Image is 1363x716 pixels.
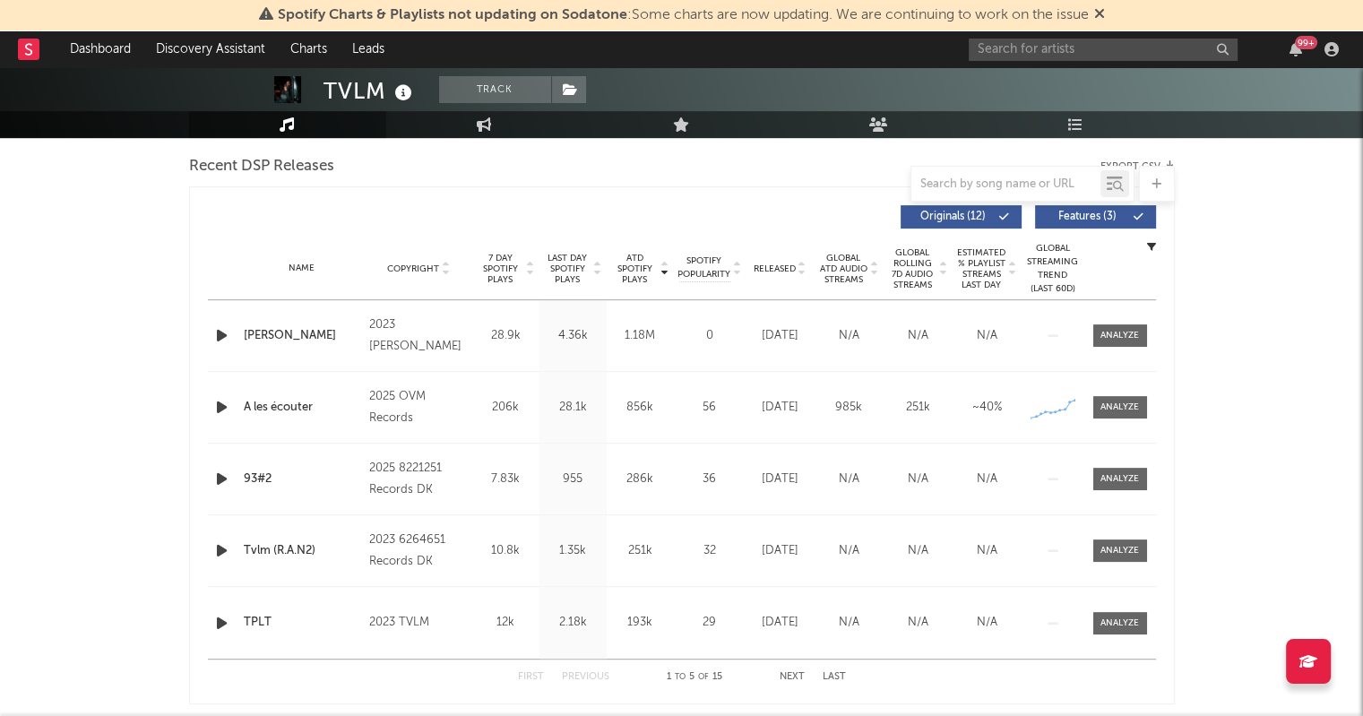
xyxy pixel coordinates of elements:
[888,399,948,417] div: 251k
[888,327,948,345] div: N/A
[969,39,1238,61] input: Search for artists
[678,614,741,632] div: 29
[323,76,417,106] div: TVLM
[888,470,948,488] div: N/A
[244,614,361,632] a: TPLT
[611,399,669,417] div: 856k
[387,263,439,274] span: Copyright
[611,614,669,632] div: 193k
[819,399,879,417] div: 985k
[189,156,334,177] span: Recent DSP Releases
[369,612,467,634] div: 2023 TVLM
[698,673,709,681] span: of
[611,253,659,285] span: ATD Spotify Plays
[477,327,535,345] div: 28.9k
[369,530,467,573] div: 2023 6264651 Records DK
[678,470,741,488] div: 36
[675,673,686,681] span: to
[823,672,846,682] button: Last
[477,614,535,632] div: 12k
[750,614,810,632] div: [DATE]
[477,399,535,417] div: 206k
[819,327,879,345] div: N/A
[912,211,995,222] span: Originals ( 12 )
[278,8,627,22] span: Spotify Charts & Playlists not updating on Sodatone
[888,542,948,560] div: N/A
[957,247,1006,290] span: Estimated % Playlist Streams Last Day
[544,399,602,417] div: 28.1k
[340,31,397,67] a: Leads
[1295,36,1317,49] div: 99 +
[1035,205,1156,229] button: Features(3)
[678,399,741,417] div: 56
[645,667,744,688] div: 1 5 15
[1026,242,1080,296] div: Global Streaming Trend (Last 60D)
[244,399,361,417] a: A les écouter
[957,470,1017,488] div: N/A
[780,672,805,682] button: Next
[544,470,602,488] div: 955
[750,399,810,417] div: [DATE]
[888,614,948,632] div: N/A
[544,614,602,632] div: 2.18k
[244,327,361,345] a: [PERSON_NAME]
[57,31,143,67] a: Dashboard
[1094,8,1105,22] span: Dismiss
[611,327,669,345] div: 1.18M
[477,470,535,488] div: 7.83k
[611,542,669,560] div: 251k
[750,327,810,345] div: [DATE]
[911,177,1100,192] input: Search by song name or URL
[677,254,730,281] span: Spotify Popularity
[750,542,810,560] div: [DATE]
[957,614,1017,632] div: N/A
[544,542,602,560] div: 1.35k
[819,614,879,632] div: N/A
[957,399,1017,417] div: ~ 40 %
[369,458,467,501] div: 2025 8221251 Records DK
[439,76,551,103] button: Track
[244,262,361,275] div: Name
[278,31,340,67] a: Charts
[244,542,361,560] a: Tvlm (R.A.N2)
[901,205,1022,229] button: Originals(12)
[518,672,544,682] button: First
[143,31,278,67] a: Discovery Assistant
[1290,42,1302,56] button: 99+
[1047,211,1129,222] span: Features ( 3 )
[888,247,937,290] span: Global Rolling 7D Audio Streams
[611,470,669,488] div: 286k
[819,253,868,285] span: Global ATD Audio Streams
[678,327,741,345] div: 0
[278,8,1089,22] span: : Some charts are now updating. We are continuing to work on the issue
[819,470,879,488] div: N/A
[244,470,361,488] a: 93#2
[544,327,602,345] div: 4.36k
[369,386,467,429] div: 2025 OVM Records
[957,542,1017,560] div: N/A
[562,672,609,682] button: Previous
[477,542,535,560] div: 10.8k
[369,315,467,358] div: 2023 [PERSON_NAME]
[819,542,879,560] div: N/A
[477,253,524,285] span: 7 Day Spotify Plays
[750,470,810,488] div: [DATE]
[754,263,796,274] span: Released
[678,542,741,560] div: 32
[957,327,1017,345] div: N/A
[1100,161,1175,172] button: Export CSV
[544,253,591,285] span: Last Day Spotify Plays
